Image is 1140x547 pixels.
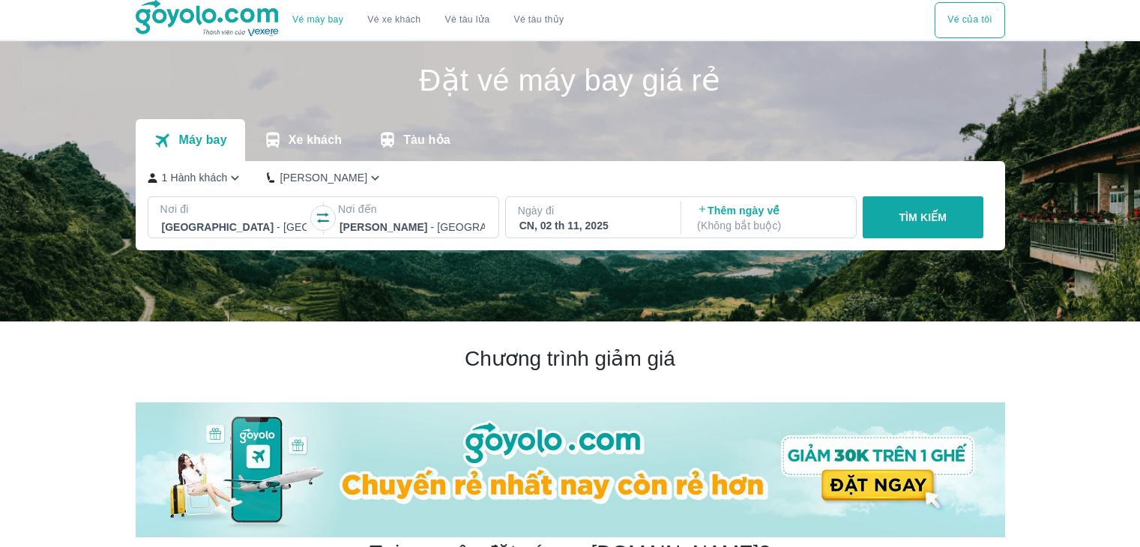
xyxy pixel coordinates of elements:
p: Nơi đến [338,202,486,217]
div: choose transportation mode [935,2,1004,38]
a: Vé tàu lửa [433,2,502,38]
img: banner-home [136,402,1005,537]
p: Tàu hỏa [403,133,450,148]
p: TÌM KIẾM [899,210,947,225]
button: TÌM KIẾM [863,196,983,238]
div: CN, 02 th 11, 2025 [519,218,665,233]
h1: Đặt vé máy bay giá rẻ [136,65,1005,95]
button: Vé của tôi [935,2,1004,38]
a: Vé máy bay [292,14,343,25]
p: Nơi đi [160,202,309,217]
button: [PERSON_NAME] [267,170,383,186]
a: Vé xe khách [367,14,420,25]
p: Ngày đi [518,203,666,218]
p: 1 Hành khách [162,170,228,185]
p: [PERSON_NAME] [280,170,367,185]
p: Xe khách [289,133,342,148]
p: ( Không bắt buộc ) [697,218,842,233]
div: choose transportation mode [280,2,576,38]
p: Thêm ngày về [697,203,842,233]
button: 1 Hành khách [148,170,244,186]
div: transportation tabs [136,119,468,161]
p: Máy bay [178,133,226,148]
h2: Chương trình giảm giá [136,345,1005,372]
button: Vé tàu thủy [501,2,576,38]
